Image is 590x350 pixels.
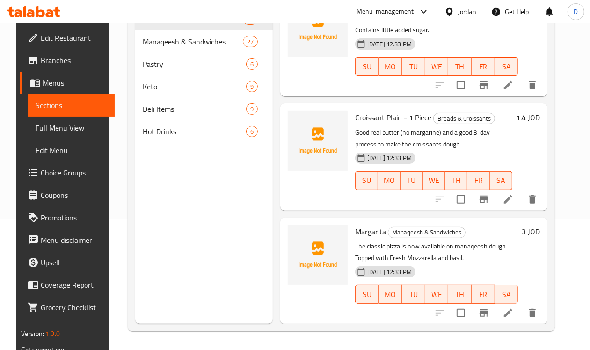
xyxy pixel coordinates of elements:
span: MO [382,174,397,187]
button: SU [355,57,379,76]
span: Grocery Checklist [41,302,108,313]
div: Pastry [143,58,246,70]
div: Deli Items9 [135,98,273,120]
span: Edit Menu [36,145,108,156]
button: MO [379,57,402,76]
div: items [246,126,258,137]
a: Coupons [20,184,115,206]
span: Manaqeesh & Sandwiches [388,227,465,238]
h6: 1.4 JOD [516,111,540,124]
span: 27 [243,37,257,46]
button: Branch-specific-item [473,302,495,324]
span: Margarita [355,225,386,239]
a: Edit Menu [28,139,115,161]
button: Branch-specific-item [473,188,495,211]
div: Menu-management [357,6,414,17]
button: TU [402,285,425,304]
a: Promotions [20,206,115,229]
button: WE [423,171,445,190]
span: SU [359,288,375,301]
div: Keto9 [135,75,273,98]
button: FR [472,285,495,304]
span: [DATE] 12:33 PM [364,153,415,162]
a: Edit menu item [503,80,514,91]
a: Menus [20,72,115,94]
span: [DATE] 12:33 PM [364,268,415,277]
span: SU [359,174,374,187]
button: FR [472,57,495,76]
span: SA [499,60,515,73]
span: [DATE] 12:33 PM [364,40,415,49]
a: Coverage Report [20,274,115,296]
button: SU [355,171,378,190]
span: 6 [247,60,257,69]
span: Deli Items [143,103,246,115]
button: delete [521,188,544,211]
a: Edit menu item [503,307,514,319]
span: Keto [143,81,246,92]
span: WE [427,174,442,187]
a: Upsell [20,251,115,274]
button: FR [467,171,490,190]
button: delete [521,302,544,324]
a: Grocery Checklist [20,296,115,319]
span: 9 [247,105,257,114]
button: SA [490,171,512,190]
button: MO [379,285,402,304]
div: items [246,81,258,92]
span: Version: [21,328,44,340]
a: Menu disclaimer [20,229,115,251]
span: 6 [247,127,257,136]
span: 1.0.0 [45,328,60,340]
span: TU [406,60,422,73]
p: Good real butter (no margarine) and a good 3-day process to make the croissants dough. [355,127,512,150]
span: Menus [43,77,108,88]
span: Manaqeesh & Sandwiches [143,36,242,47]
span: FR [471,174,486,187]
span: TH [449,174,464,187]
span: WE [429,60,445,73]
span: TU [406,288,422,301]
span: TH [452,288,468,301]
button: delete [521,74,544,96]
span: SA [499,288,515,301]
button: TH [448,285,472,304]
span: Sections [36,100,108,111]
span: Breads & Croissants [434,113,495,124]
button: SU [355,285,379,304]
button: SA [495,285,518,304]
p: Rich toast with milk and butter (real butter, no margarine). Contains little added sugar. [355,13,518,36]
a: Edit menu item [503,194,514,205]
span: MO [382,288,398,301]
button: WE [425,57,449,76]
div: Jordan [458,7,476,17]
button: Branch-specific-item [473,74,495,96]
a: Edit Restaurant [20,27,115,49]
button: SA [495,57,518,76]
span: 9 [247,82,257,91]
span: MO [382,60,398,73]
span: Coverage Report [41,279,108,291]
span: D [574,7,578,17]
img: Margarita [288,225,348,285]
span: Menu disclaimer [41,234,108,246]
span: SU [359,60,375,73]
span: Upsell [41,257,108,268]
span: TU [404,174,419,187]
span: Full Menu View [36,122,108,133]
div: Hot Drinks6 [135,120,273,143]
a: Choice Groups [20,161,115,184]
a: Branches [20,49,115,72]
p: The classic pizza is now available on manaqeesh dough. Topped with Fresh Mozzarella and basil. [355,241,518,264]
button: MO [378,171,401,190]
span: Hot Drinks [143,126,246,137]
a: Sections [28,94,115,117]
span: Edit Restaurant [41,32,108,44]
span: Coupons [41,190,108,201]
button: TU [401,171,423,190]
span: TH [452,60,468,73]
nav: Menu sections [135,4,273,146]
span: SA [494,174,509,187]
a: Full Menu View [28,117,115,139]
span: Choice Groups [41,167,108,178]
